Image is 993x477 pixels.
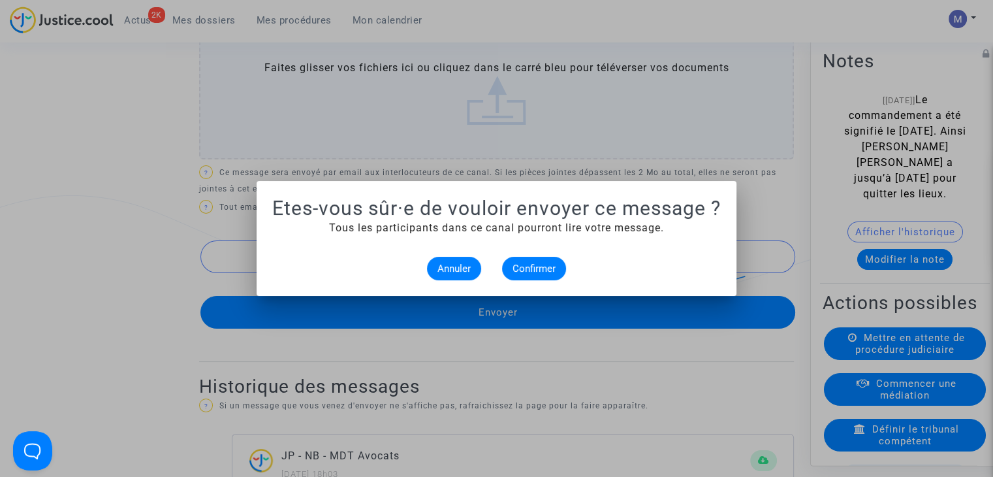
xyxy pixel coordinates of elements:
[13,431,52,470] iframe: Help Scout Beacon - Open
[512,263,556,274] span: Confirmer
[427,257,481,280] button: Annuler
[272,197,721,220] h1: Etes-vous sûr·e de vouloir envoyer ce message ?
[329,222,664,234] span: Tous les participants dans ce canal pourront lire votre message.
[437,263,471,274] span: Annuler
[502,257,566,280] button: Confirmer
